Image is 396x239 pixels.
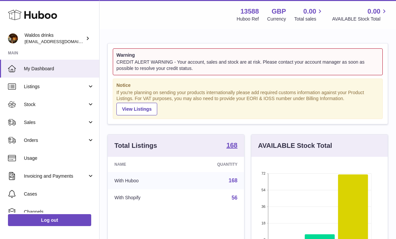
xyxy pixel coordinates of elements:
[24,191,94,197] span: Cases
[267,16,286,22] div: Currency
[367,7,380,16] span: 0.00
[294,16,324,22] span: Total sales
[24,66,94,72] span: My Dashboard
[332,16,388,22] span: AVAILABLE Stock Total
[294,7,324,22] a: 0.00 Total sales
[240,7,259,16] strong: 13588
[24,119,87,126] span: Sales
[261,188,265,192] text: 54
[227,142,237,150] a: 168
[231,195,237,201] a: 56
[116,52,379,58] strong: Warning
[108,172,181,189] td: With Huboo
[237,16,259,22] div: Huboo Ref
[261,171,265,175] text: 72
[229,178,237,183] a: 168
[8,214,91,226] a: Log out
[108,189,181,207] td: With Shopify
[25,39,98,44] span: [EMAIL_ADDRESS][DOMAIN_NAME]
[108,157,181,172] th: Name
[227,142,237,149] strong: 168
[116,82,379,89] strong: Notice
[24,209,94,215] span: Channels
[24,137,87,144] span: Orders
[8,33,18,43] img: sales@tradingpostglobal.com
[24,101,87,108] span: Stock
[114,141,157,150] h3: Total Listings
[116,103,157,115] a: View Listings
[303,7,316,16] span: 0.00
[261,221,265,225] text: 18
[272,7,286,16] strong: GBP
[24,84,87,90] span: Listings
[261,205,265,209] text: 36
[24,155,94,161] span: Usage
[24,173,87,179] span: Invoicing and Payments
[25,32,84,45] div: Waldos drinks
[116,90,379,115] div: If you're planning on sending your products internationally please add required customs informati...
[181,157,244,172] th: Quantity
[258,141,332,150] h3: AVAILABLE Stock Total
[332,7,388,22] a: 0.00 AVAILABLE Stock Total
[116,59,379,72] div: CREDIT ALERT WARNING - Your account, sales and stock are at risk. Please contact your account man...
